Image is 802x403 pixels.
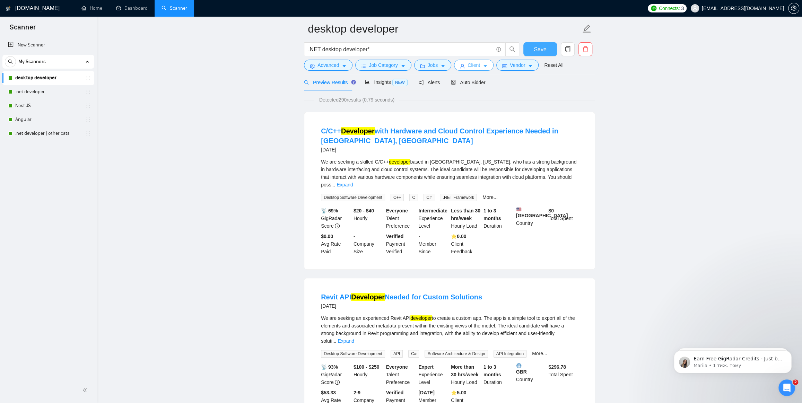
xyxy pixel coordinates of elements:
[355,60,411,71] button: barsJob Categorycaret-down
[561,42,575,56] button: copy
[659,5,680,12] span: Connects:
[82,387,89,394] span: double-left
[534,45,546,54] span: Save
[351,293,385,301] mark: Developer
[15,113,81,126] a: Angular
[341,127,375,135] mark: Developer
[561,46,574,52] span: copy
[483,364,501,377] b: 1 to 3 months
[369,61,398,69] span: Job Category
[418,364,434,370] b: Expert
[331,182,335,187] span: ...
[85,117,91,122] span: holder
[352,233,385,255] div: Company Size
[418,390,434,395] b: [DATE]
[354,390,360,395] b: 2-9
[482,363,515,386] div: Duration
[85,89,91,95] span: holder
[321,302,482,310] div: [DATE]
[681,5,684,12] span: 3
[321,364,338,370] b: 📡 93%
[460,63,465,69] span: user
[418,208,447,213] b: Intermediate
[482,194,498,200] a: More...
[5,56,16,67] button: search
[450,207,482,230] div: Hourly Load
[320,233,352,255] div: Avg Rate Paid
[506,46,519,52] span: search
[420,63,425,69] span: folder
[162,5,187,11] a: searchScanner
[496,47,501,52] span: info-circle
[515,207,547,230] div: Country
[579,46,592,52] span: delete
[450,363,482,386] div: Hourly Load
[308,20,581,37] input: Scanner name...
[15,126,81,140] a: .net developer | other cats
[451,80,456,85] span: robot
[417,207,450,230] div: Experience Level
[424,194,434,201] span: C#
[361,63,366,69] span: bars
[482,207,515,230] div: Duration
[321,390,336,395] b: $53.33
[386,208,408,213] b: Everyone
[81,5,102,11] a: homeHome
[502,63,507,69] span: idcard
[483,63,488,69] span: caret-down
[85,131,91,136] span: holder
[6,3,11,14] img: logo
[386,364,408,370] b: Everyone
[401,63,406,69] span: caret-down
[454,60,494,71] button: userClientcaret-down
[308,45,493,54] input: Search Freelance Jobs...
[317,61,339,69] span: Advanced
[15,71,81,85] a: desktop developer
[425,350,488,358] span: Software Architecture & Design
[354,234,355,239] b: -
[8,38,89,52] a: New Scanner
[354,208,374,213] b: $20 - $40
[304,80,309,85] span: search
[440,194,477,201] span: .NET Framework
[2,38,94,52] li: New Scanner
[548,208,554,213] b: $ 0
[441,63,445,69] span: caret-down
[548,364,566,370] b: $ 296.78
[321,314,578,345] div: We are seeking an experienced Revit API to create a custom app. The app is a simple tool to expor...
[352,207,385,230] div: Hourly
[505,42,519,56] button: search
[385,233,417,255] div: Payment Verified
[321,158,578,189] div: We are seeking a skilled C/C++ based in [GEOGRAPHIC_DATA], [US_STATE], who has a strong backgroun...
[391,194,404,201] span: C++
[350,79,357,85] div: Tooltip anchor
[418,234,420,239] b: -
[523,42,557,56] button: Save
[788,3,799,14] button: setting
[335,380,340,385] span: info-circle
[494,350,526,358] span: API Integration
[496,60,539,71] button: idcardVendorcaret-down
[468,61,480,69] span: Client
[321,194,385,201] span: Desktop Software Development
[516,363,546,375] b: GBR
[410,315,432,321] mark: developer
[352,363,385,386] div: Hourly
[451,364,478,377] b: More than 30 hrs/week
[338,338,354,344] a: Expand
[510,61,525,69] span: Vendor
[320,363,352,386] div: GigRadar Score
[417,363,450,386] div: Experience Level
[788,6,799,11] a: setting
[365,80,370,85] span: area-chart
[15,85,81,99] a: .net developer
[451,80,485,85] span: Auto Bidder
[516,207,521,212] img: 🇺🇸
[532,351,547,356] a: More...
[419,80,424,85] span: notification
[417,233,450,255] div: Member Since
